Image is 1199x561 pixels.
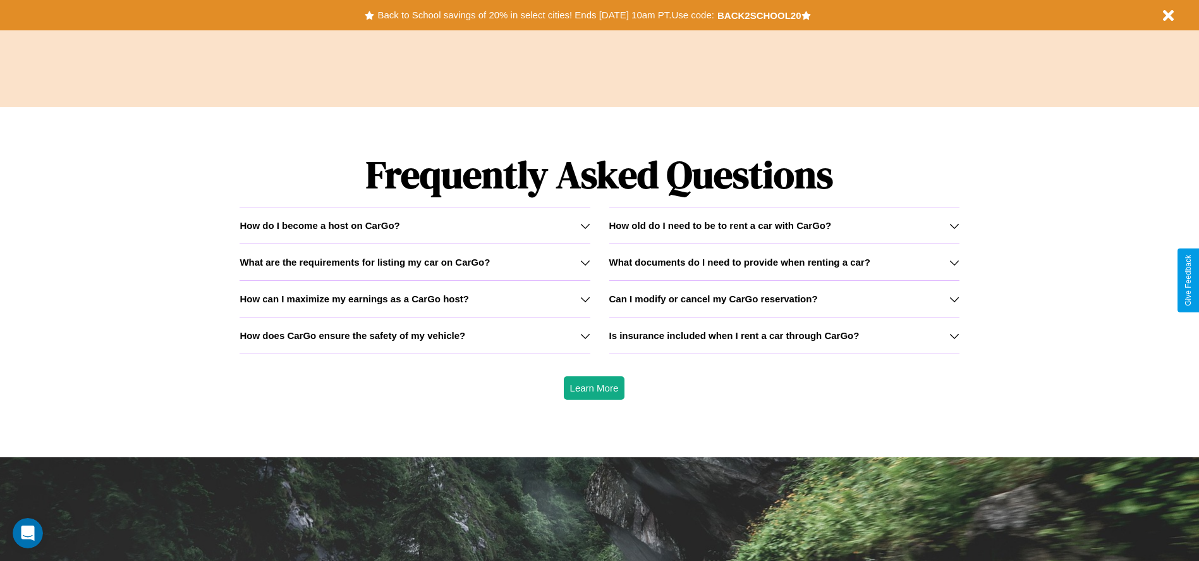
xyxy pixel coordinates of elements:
[564,376,625,400] button: Learn More
[609,330,860,341] h3: Is insurance included when I rent a car through CarGo?
[717,10,801,21] b: BACK2SCHOOL20
[240,220,399,231] h3: How do I become a host on CarGo?
[240,142,959,207] h1: Frequently Asked Questions
[609,257,870,268] h3: What documents do I need to provide when renting a car?
[1184,255,1193,306] div: Give Feedback
[240,293,469,304] h3: How can I maximize my earnings as a CarGo host?
[13,518,43,548] iframe: Intercom live chat
[240,257,490,268] h3: What are the requirements for listing my car on CarGo?
[240,330,465,341] h3: How does CarGo ensure the safety of my vehicle?
[374,6,717,24] button: Back to School savings of 20% in select cities! Ends [DATE] 10am PT.Use code:
[609,220,832,231] h3: How old do I need to be to rent a car with CarGo?
[609,293,818,304] h3: Can I modify or cancel my CarGo reservation?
